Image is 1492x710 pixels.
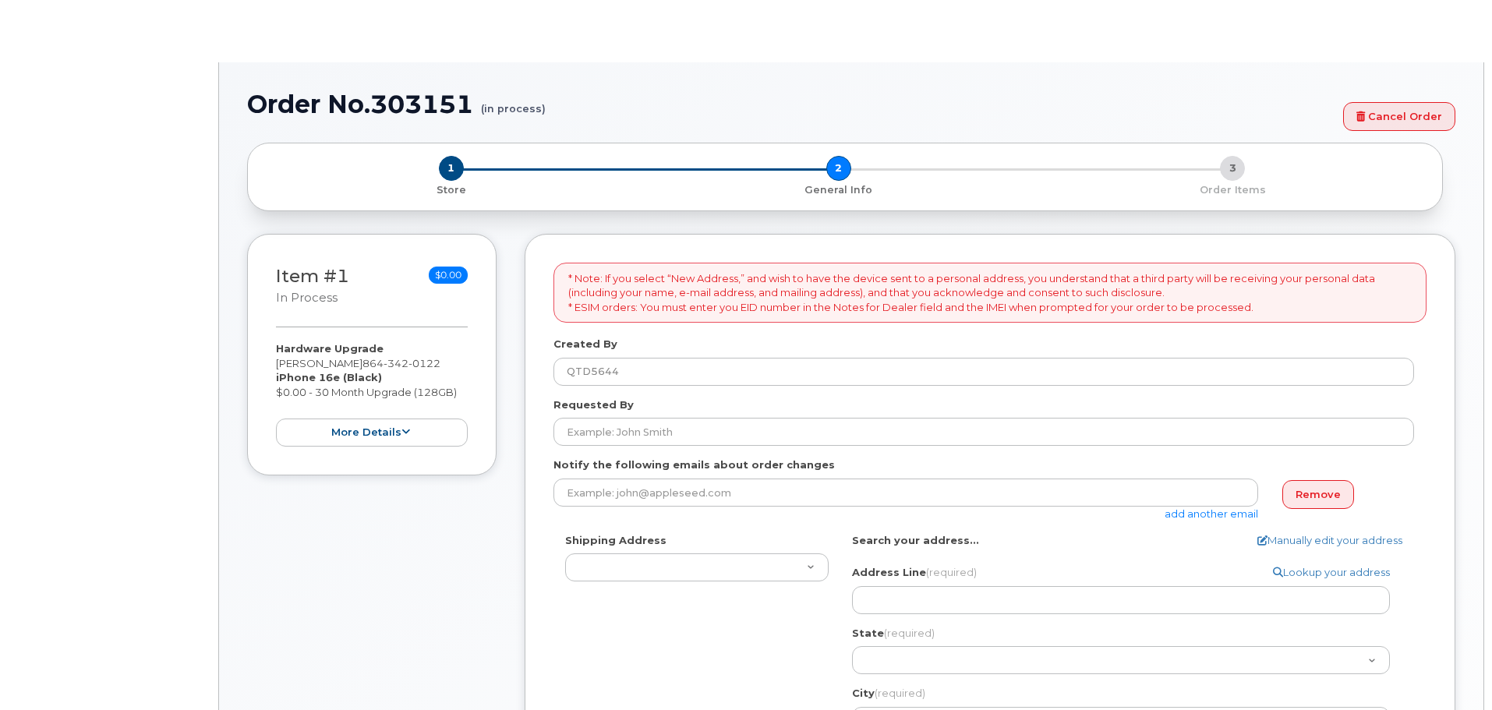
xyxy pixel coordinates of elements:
span: $0.00 [429,267,468,284]
span: 1 [439,156,464,181]
span: (required) [884,627,935,639]
span: (required) [875,687,925,699]
span: (required) [926,566,977,578]
label: Shipping Address [565,533,666,548]
div: [PERSON_NAME] $0.00 - 30 Month Upgrade (128GB) [276,341,468,447]
strong: Hardware Upgrade [276,342,384,355]
a: add another email [1165,507,1258,520]
p: * Note: If you select “New Address,” and wish to have the device sent to a personal address, you ... [568,271,1412,315]
label: Notify the following emails about order changes [553,457,835,472]
a: Manually edit your address [1257,533,1402,548]
button: more details [276,419,468,447]
a: Cancel Order [1343,102,1455,131]
small: (in process) [481,90,546,115]
label: Requested By [553,397,634,412]
span: 864 [362,357,440,369]
label: State [852,626,935,641]
label: City [852,686,925,701]
a: 1 Store [260,181,642,197]
label: Address Line [852,565,977,580]
label: Search your address... [852,533,979,548]
strong: iPhone 16e (Black) [276,371,382,383]
h1: Order No.303151 [247,90,1335,118]
input: Example: John Smith [553,418,1414,446]
h3: Item #1 [276,267,349,306]
p: Store [267,183,635,197]
label: Created By [553,337,617,351]
a: Remove [1282,480,1354,509]
input: Example: john@appleseed.com [553,479,1258,507]
a: Lookup your address [1273,565,1390,580]
span: 0122 [408,357,440,369]
span: 342 [384,357,408,369]
small: in process [276,291,338,305]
